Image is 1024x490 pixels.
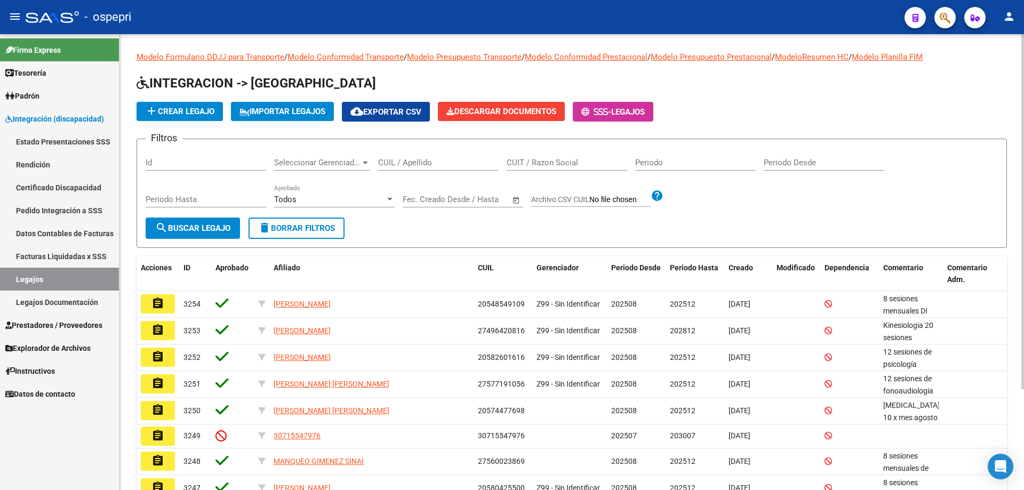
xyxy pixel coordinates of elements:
span: Gerenciador [537,263,579,272]
span: Seleccionar Gerenciador [274,158,361,167]
button: Descargar Documentos [438,102,565,121]
span: Tesorería [5,67,46,79]
span: [DATE] [729,457,750,465]
button: Open calendar [510,194,523,206]
span: 202512 [670,353,695,362]
span: [PERSON_NAME] [PERSON_NAME] [274,380,389,388]
span: Z99 - Sin Identificar [537,326,600,335]
span: 3253 [183,326,201,335]
span: Periodo Hasta [670,263,718,272]
span: 202512 [670,457,695,465]
span: 30715547976 [478,431,525,440]
datatable-header-cell: Modificado [772,256,820,292]
datatable-header-cell: Periodo Hasta [666,256,724,292]
mat-icon: assignment [151,350,164,363]
datatable-header-cell: CUIL [474,256,532,292]
mat-icon: assignment [151,454,164,467]
span: Afiliado [274,263,300,272]
datatable-header-cell: Afiliado [269,256,474,292]
span: Exportar CSV [350,107,421,117]
span: 202512 [670,406,695,415]
span: Explorador de Archivos [5,342,91,354]
span: Borrar Filtros [258,223,335,233]
span: 203007 [670,431,695,440]
span: Firma Express [5,44,61,56]
span: [DATE] [729,300,750,308]
datatable-header-cell: Aprobado [211,256,254,292]
mat-icon: person [1003,10,1015,23]
span: Archivo CSV CUIL [531,195,589,204]
span: 202512 [670,300,695,308]
button: IMPORTAR LEGAJOS [231,102,334,121]
span: 20582601616 [478,353,525,362]
span: Acciones [141,263,172,272]
datatable-header-cell: Creado [724,256,772,292]
span: CUIL [478,263,494,272]
span: - [581,107,611,117]
span: Todos [274,195,297,204]
span: [DATE] [729,380,750,388]
span: [DATE] [729,353,750,362]
span: MANQUEO GIMENEZ SINAI [274,457,364,465]
span: 202508 [611,300,637,308]
span: Z99 - Sin Identificar [537,353,600,362]
h3: Filtros [146,131,182,146]
span: - ospepri [84,5,131,29]
span: Kinesiologia 20 sesiones mensuales 13/08/2025 al 31/12/2025 Lic Rosaroli Fabiana [883,321,940,378]
span: Z99 - Sin Identificar [537,300,600,308]
span: 3254 [183,300,201,308]
a: Modelo Conformidad Prestacional [525,52,647,62]
span: 3252 [183,353,201,362]
datatable-header-cell: Gerenciador [532,256,607,292]
span: Prestadores / Proveedores [5,319,102,331]
span: 12 sesiones de psicología Bailati Ailin/ Agosto a dic [883,348,943,392]
mat-icon: help [651,189,663,202]
span: 202508 [611,457,637,465]
button: Crear Legajo [137,102,223,121]
a: Modelo Presupuesto Prestacional [651,52,772,62]
span: [DATE] [729,326,750,335]
span: Padrón [5,90,39,102]
span: [PERSON_NAME] [274,326,331,335]
span: Periodo Desde [611,263,661,272]
input: Archivo CSV CUIL [589,195,651,205]
button: Borrar Filtros [249,218,345,239]
button: -Legajos [573,102,653,122]
span: Crear Legajo [145,107,214,116]
datatable-header-cell: Dependencia [820,256,879,292]
span: [DATE] [729,431,750,440]
datatable-header-cell: Comentario Adm. [943,256,1007,292]
span: Integración (discapacidad) [5,113,104,125]
span: 27577191056 [478,380,525,388]
datatable-header-cell: Periodo Desde [607,256,666,292]
input: Start date [403,195,437,204]
span: Instructivos [5,365,55,377]
input: End date [447,195,499,204]
a: ModeloResumen HC [775,52,849,62]
mat-icon: search [155,221,168,234]
datatable-header-cell: ID [179,256,211,292]
span: Buscar Legajo [155,223,230,233]
span: IMPORTAR LEGAJOS [239,107,325,116]
datatable-header-cell: Comentario [879,256,943,292]
span: 3249 [183,431,201,440]
mat-icon: cloud_download [350,105,363,118]
span: 202508 [611,406,637,415]
span: [DATE] [729,406,750,415]
a: Modelo Presupuesto Transporte [407,52,522,62]
span: 27496420816 [478,326,525,335]
span: Legajos [611,107,645,117]
mat-icon: add [145,105,158,117]
span: Creado [729,263,753,272]
mat-icon: assignment [151,429,164,442]
span: [PERSON_NAME] [274,353,331,362]
span: ID [183,263,190,272]
a: Modelo Formulario DDJJ para Transporte [137,52,284,62]
span: 27560023869 [478,457,525,465]
span: 202508 [611,326,637,335]
mat-icon: assignment [151,324,164,336]
mat-icon: assignment [151,377,164,390]
span: Modificado [777,263,815,272]
mat-icon: delete [258,221,271,234]
span: 12 sesiones de fonoaudiologia MUÑIZ ANA LAURA/ AGOSTO A DIC Psicologia 12 x mes 14/08/2025 al 31/... [883,374,943,480]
